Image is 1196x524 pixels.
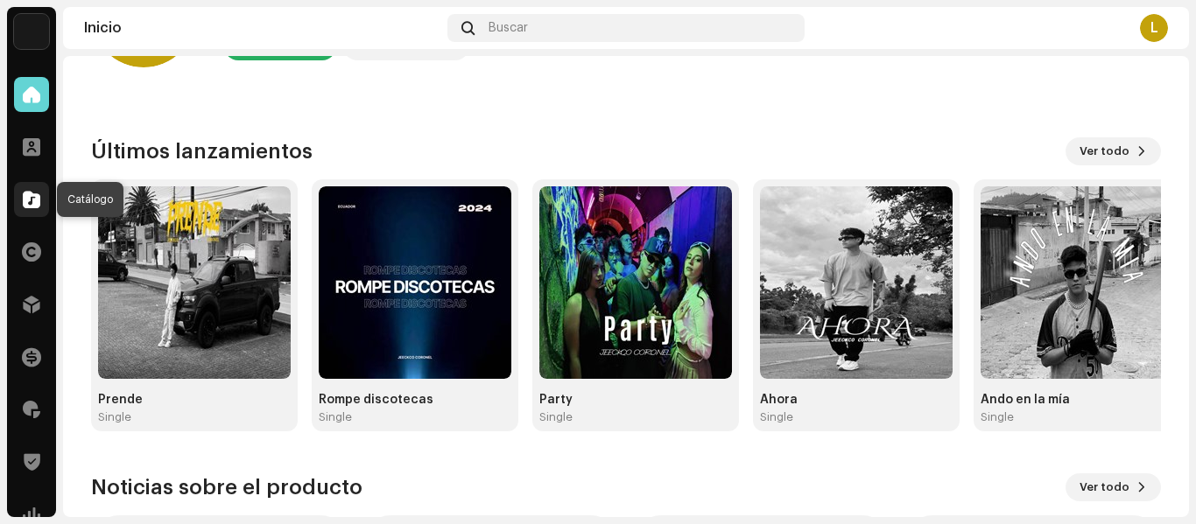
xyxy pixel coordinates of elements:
img: 0a685d22-11d0-4f80-865e-87adc149336a [319,186,511,379]
span: Buscar [489,21,528,35]
div: Single [760,410,793,424]
img: 30884ec0-418e-40b2-b6d4-faff5c054fb3 [760,186,953,379]
span: Ver todo [1080,470,1129,505]
div: L [1140,14,1168,42]
img: d9f8f59f-78fd-4355-bcd2-71803a451288 [14,14,49,49]
img: 9eea345d-2e12-4d16-bec6-1dce5b848133 [539,186,732,379]
div: Single [981,410,1014,424]
div: Single [539,410,573,424]
div: Ahora [760,393,953,407]
h3: Noticias sobre el producto [91,473,362,501]
div: Party [539,393,732,407]
div: Rompe discotecas [319,393,511,407]
div: Ando en la mía [981,393,1173,407]
div: Inicio [84,21,440,35]
img: 80339541-4452-4118-8033-ee5db333a248 [981,186,1173,379]
button: Ver todo [1066,137,1161,165]
div: Prende [98,393,291,407]
div: Single [319,410,352,424]
img: 6c9b6c06-8e59-40fb-b2d0-780c4913c57b [98,186,291,379]
span: Ver todo [1080,134,1129,169]
h3: Últimos lanzamientos [91,137,313,165]
button: Ver todo [1066,473,1161,501]
div: Single [98,410,131,424]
